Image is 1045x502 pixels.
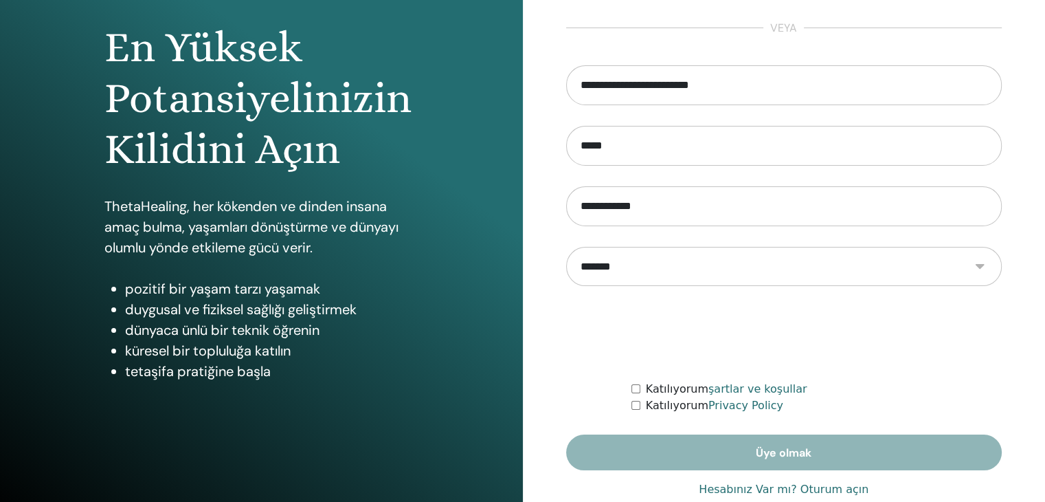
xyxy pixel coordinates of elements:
[104,196,418,258] p: ThetaHealing, her kökenden ve dinden insana amaç bulma, yaşamları dönüştürme ve dünyayı olumlu yö...
[125,279,418,299] li: pozitif bir yaşam tarzı yaşamak
[646,381,807,397] label: Katılıyorum
[125,299,418,320] li: duygusal ve fiziksel sağlığı geliştirmek
[125,340,418,361] li: küresel bir topluluğa katılın
[699,481,868,498] a: Hesabınız Var mı? Oturum açın
[763,20,804,36] span: veya
[679,307,888,360] iframe: reCAPTCHA
[104,22,418,175] h1: En Yüksek Potansiyelinizin Kilidini Açın
[646,397,783,414] label: Katılıyorum
[125,361,418,382] li: tetaşifa pratiğine başla
[708,382,807,395] a: şartlar ve koşullar
[125,320,418,340] li: dünyaca ünlü bir teknik öğrenin
[708,399,783,412] a: Privacy Policy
